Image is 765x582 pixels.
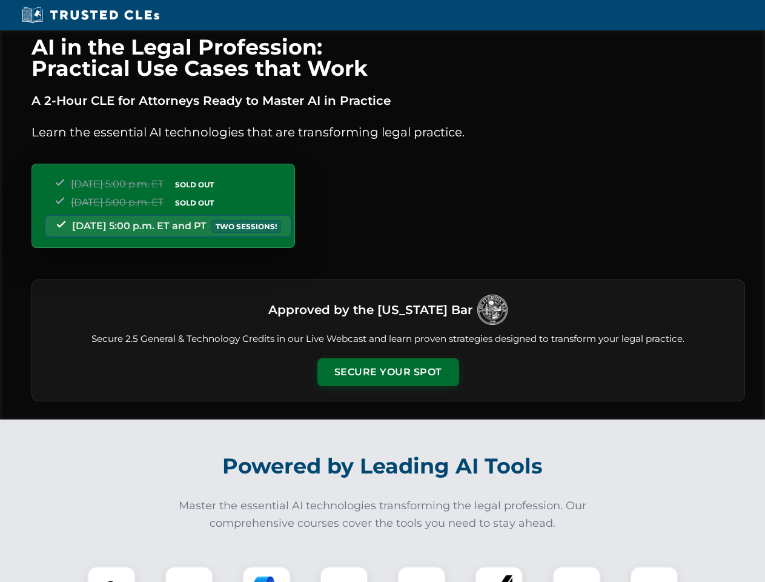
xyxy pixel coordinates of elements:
h3: Approved by the [US_STATE] Bar [268,299,472,321]
h1: AI in the Legal Profession: Practical Use Cases that Work [31,36,745,79]
span: [DATE] 5:00 p.m. ET [71,196,164,208]
p: A 2-Hour CLE for Attorneys Ready to Master AI in Practice [31,91,745,110]
p: Secure 2.5 General & Technology Credits in our Live Webcast and learn proven strategies designed ... [47,332,730,346]
img: Trusted CLEs [18,6,163,24]
img: Logo [477,295,508,325]
p: Learn the essential AI technologies that are transforming legal practice. [31,122,745,142]
p: Master the essential AI technologies transforming the legal profession. Our comprehensive courses... [171,497,595,532]
span: SOLD OUT [171,178,218,191]
span: [DATE] 5:00 p.m. ET [71,178,164,190]
span: SOLD OUT [171,196,218,209]
button: Secure Your Spot [317,358,459,386]
h2: Powered by Leading AI Tools [47,445,718,487]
